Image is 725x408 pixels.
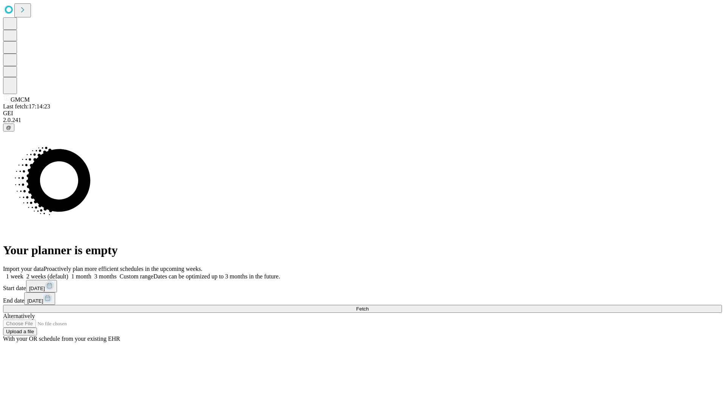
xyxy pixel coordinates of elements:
[26,280,57,292] button: [DATE]
[3,280,722,292] div: Start date
[3,266,44,272] span: Import your data
[120,273,153,280] span: Custom range
[3,110,722,117] div: GEI
[44,266,202,272] span: Proactively plan more efficient schedules in the upcoming weeks.
[71,273,91,280] span: 1 month
[24,292,55,305] button: [DATE]
[6,273,23,280] span: 1 week
[3,305,722,313] button: Fetch
[3,243,722,257] h1: Your planner is empty
[356,306,369,312] span: Fetch
[3,103,50,110] span: Last fetch: 17:14:23
[3,117,722,124] div: 2.0.241
[153,273,280,280] span: Dates can be optimized up to 3 months in the future.
[6,125,11,130] span: @
[3,124,14,131] button: @
[3,335,120,342] span: With your OR schedule from your existing EHR
[3,313,35,319] span: Alternatively
[27,298,43,304] span: [DATE]
[26,273,68,280] span: 2 weeks (default)
[3,292,722,305] div: End date
[3,328,37,335] button: Upload a file
[29,286,45,291] span: [DATE]
[11,96,30,103] span: GMCM
[94,273,117,280] span: 3 months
